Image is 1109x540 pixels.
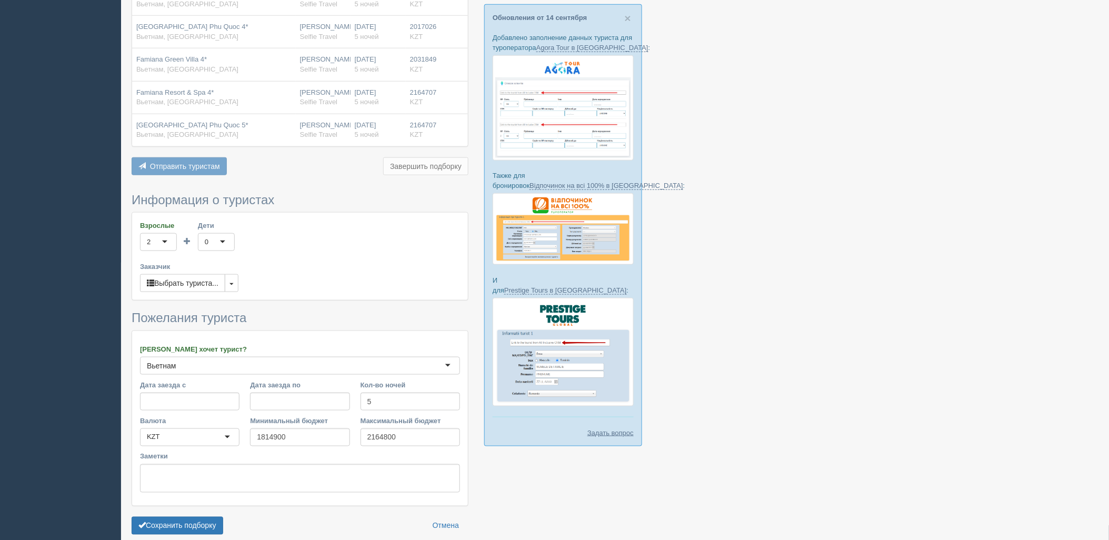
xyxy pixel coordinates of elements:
[529,182,683,190] a: Відпочинок на всі 100% в [GEOGRAPHIC_DATA]
[136,23,248,31] span: [GEOGRAPHIC_DATA] Phu Quoc 4*
[355,22,402,42] div: [DATE]
[147,361,176,371] div: Вьетнам
[410,98,423,106] span: KZT
[493,298,634,406] img: prestige-tours-booking-form-crm-for-travel-agents.png
[355,88,402,107] div: [DATE]
[205,237,208,247] div: 0
[147,432,160,443] div: KZT
[410,33,423,41] span: KZT
[140,380,239,390] label: Дата заезда с
[140,221,177,231] label: Взрослые
[300,121,346,140] div: [PERSON_NAME]
[300,33,338,41] span: Selfie Travel
[504,286,626,295] a: Prestige Tours в [GEOGRAPHIC_DATA]
[300,55,346,74] div: [PERSON_NAME]
[625,13,631,24] button: Close
[300,88,346,107] div: [PERSON_NAME]
[355,131,379,138] span: 5 ночей
[536,44,648,52] a: Agora Tour в [GEOGRAPHIC_DATA]
[410,65,423,73] span: KZT
[136,121,248,129] span: [GEOGRAPHIC_DATA] Phu Quoc 5*
[493,14,587,22] a: Обновления от 14 сентября
[300,22,346,42] div: [PERSON_NAME]
[493,33,634,53] p: Добавлено заполнение данных туриста для туроператора :
[132,311,246,325] span: Пожелания туриста
[136,55,207,63] span: Famiana Green Villa 4*
[493,275,634,295] p: И для :
[625,12,631,24] span: ×
[136,65,238,73] span: Вьетнам, [GEOGRAPHIC_DATA]
[410,121,437,129] span: 2164707
[587,428,634,438] a: Задать вопрос
[355,121,402,140] div: [DATE]
[140,344,460,354] label: [PERSON_NAME] хочет турист?
[361,380,460,390] label: Кол-во ночей
[132,193,468,207] h3: Информация о туристах
[250,380,349,390] label: Дата заезда по
[383,157,468,175] button: Завершить подборку
[150,162,220,171] span: Отправить туристам
[493,55,634,161] img: agora-tour-%D1%84%D0%BE%D1%80%D0%BC%D0%B0-%D0%B1%D1%80%D0%BE%D0%BD%D1%8E%D0%B2%D0%B0%D0%BD%D0%BD%...
[140,262,460,272] label: Заказчик
[136,33,238,41] span: Вьетнам, [GEOGRAPHIC_DATA]
[493,193,634,265] img: otdihnavse100--%D1%84%D0%BE%D1%80%D0%BC%D0%B0-%D0%B1%D1%80%D0%BE%D0%BD%D0%B8%D1%80%D0%BE%D0%B2%D0...
[361,416,460,426] label: Максимальный бюджет
[132,157,227,175] button: Отправить туристам
[355,33,379,41] span: 5 ночей
[410,131,423,138] span: KZT
[132,517,223,535] button: Сохранить подборку
[300,98,338,106] span: Selfie Travel
[300,65,338,73] span: Selfie Travel
[250,416,349,426] label: Минимальный бюджет
[140,452,460,462] label: Заметки
[136,131,238,138] span: Вьетнам, [GEOGRAPHIC_DATA]
[410,23,437,31] span: 2017026
[198,221,235,231] label: Дети
[493,171,634,191] p: Также для бронировок :
[140,416,239,426] label: Валюта
[136,98,238,106] span: Вьетнам, [GEOGRAPHIC_DATA]
[355,55,402,74] div: [DATE]
[410,55,437,63] span: 2031849
[147,237,151,247] div: 2
[355,98,379,106] span: 5 ночей
[355,65,379,73] span: 5 ночей
[136,88,214,96] span: Famiana Resort & Spa 4*
[426,517,466,535] a: Отмена
[140,274,225,292] button: Выбрать туриста...
[361,393,460,411] input: 7-10 или 7,10,14
[300,131,338,138] span: Selfie Travel
[410,88,437,96] span: 2164707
